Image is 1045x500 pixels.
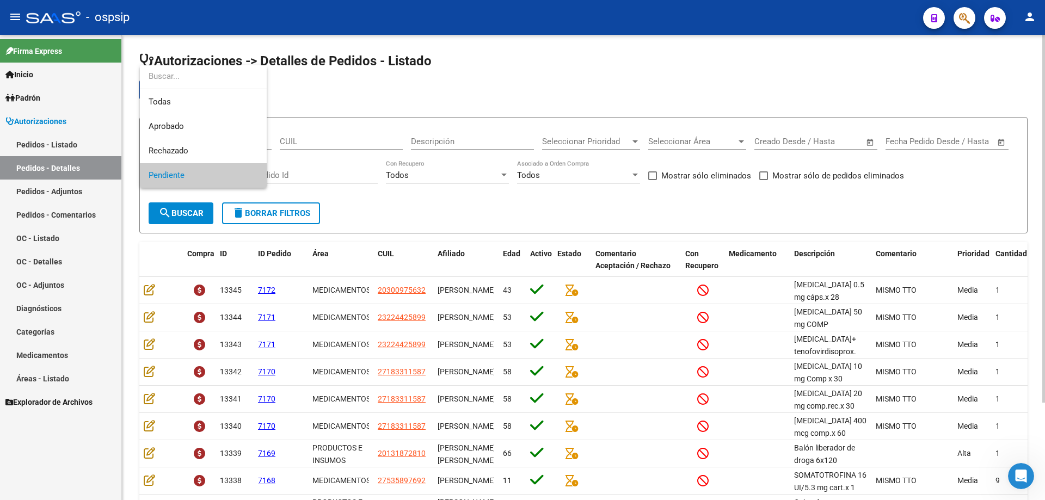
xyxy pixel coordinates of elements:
input: dropdown search [140,64,267,89]
span: Pendiente [149,170,185,180]
span: Todas [149,90,258,114]
span: Aprobado [149,121,184,131]
span: Rechazado [149,146,188,156]
iframe: Intercom live chat [1008,463,1034,489]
